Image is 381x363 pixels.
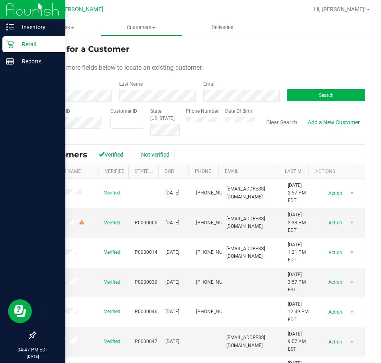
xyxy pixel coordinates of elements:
[196,189,236,197] span: [PHONE_NUMBER]
[347,277,357,288] span: select
[321,217,347,228] span: Action
[288,271,309,294] span: [DATE] 3:57 PM EST
[4,346,62,353] p: 04:47 PM EDT
[59,6,103,13] span: [PERSON_NAME]
[150,108,180,122] label: State [US_STATE]
[201,24,244,31] span: Deliveries
[347,188,357,199] span: select
[321,336,347,347] span: Action
[319,92,334,98] span: Search
[135,279,157,286] span: P0000039
[226,245,278,260] span: [EMAIL_ADDRESS][DOMAIN_NAME]
[226,185,278,200] span: [EMAIL_ADDRESS][DOMAIN_NAME]
[135,308,157,316] span: P0000046
[6,40,14,48] inline-svg: Retail
[182,19,263,36] a: Deliveries
[165,249,179,256] span: [DATE]
[196,249,236,256] span: [PHONE_NUMBER]
[321,247,347,258] span: Action
[135,338,157,345] span: P0000047
[135,249,157,256] span: P0000014
[14,39,62,49] p: Retail
[104,249,120,256] span: Verified
[104,189,120,197] span: Verified
[315,169,356,174] div: Actions
[288,182,309,205] span: [DATE] 2:57 PM EDT
[302,116,365,129] a: Add a New Customer
[288,330,309,353] span: [DATE] 9:57 AM EST
[196,308,236,316] span: [PHONE_NUMBER]
[196,279,236,286] span: [PHONE_NUMBER]
[165,279,179,286] span: [DATE]
[165,189,179,197] span: [DATE]
[6,57,14,65] inline-svg: Reports
[195,169,232,174] a: Phone Number
[8,299,32,323] iframe: Resource center
[226,334,278,349] span: [EMAIL_ADDRESS][DOMAIN_NAME]
[321,277,347,288] span: Action
[261,116,302,129] button: Clear Search
[186,108,218,115] label: Phone Number
[100,19,182,36] a: Customers
[110,108,137,115] label: Customer ID
[347,306,357,318] span: select
[285,169,319,174] a: Last Modified
[135,169,177,174] a: State Registry Id
[287,89,365,101] button: Search
[78,219,85,226] div: Warning - Level 2
[321,306,347,318] span: Action
[14,22,62,32] p: Inventory
[314,6,366,12] span: Hi, [PERSON_NAME]!
[225,108,252,115] label: Date Of Birth
[165,169,174,174] a: DOB
[347,247,357,258] span: select
[165,338,179,345] span: [DATE]
[347,217,357,228] span: select
[105,169,125,174] a: Verified
[14,57,62,66] p: Reports
[104,338,120,345] span: Verified
[104,219,120,227] span: Verified
[347,336,357,347] span: select
[196,219,236,227] span: [PHONE_NUMBER]
[225,169,238,174] a: Email
[288,211,309,234] span: [DATE] 2:38 PM EDT
[165,308,179,316] span: [DATE]
[203,80,216,88] label: Email
[165,219,179,227] span: [DATE]
[104,279,120,286] span: Verified
[135,219,157,227] span: P0000006
[321,188,347,199] span: Action
[35,44,130,54] span: Search for a Customer
[104,308,120,316] span: Verified
[288,241,309,264] span: [DATE] 1:21 PM EDT
[94,148,128,161] button: Verified
[226,215,278,230] span: [EMAIL_ADDRESS][DOMAIN_NAME]
[136,148,175,161] button: Not verified
[4,353,62,359] p: [DATE]
[101,24,181,31] span: Customers
[6,23,14,31] inline-svg: Inventory
[35,64,203,71] span: Use one or more fields below to locate an existing customer.
[119,80,143,88] label: Last Name
[288,300,309,324] span: [DATE] 12:49 PM EDT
